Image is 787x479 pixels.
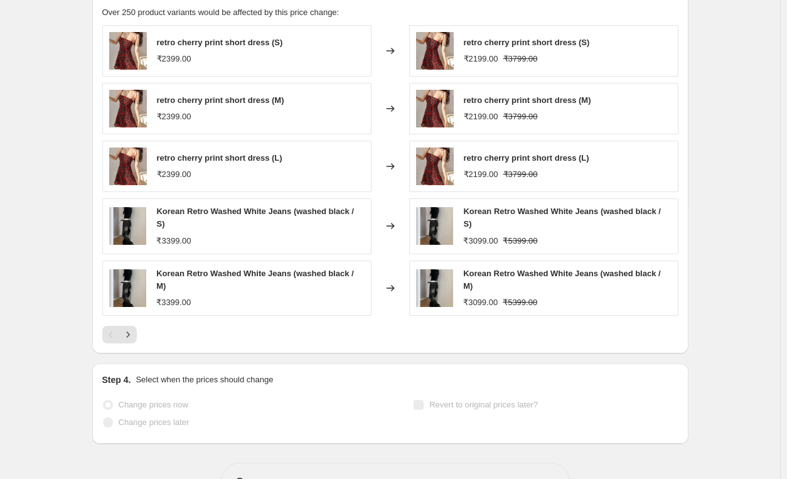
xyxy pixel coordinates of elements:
img: namhpdbs23_1_80x.jpg [109,32,147,70]
span: retro cherry print short dress (L) [157,153,282,163]
strike: ₹3799.00 [503,110,538,123]
div: ₹2399.00 [157,110,191,123]
nav: Pagination [102,326,137,343]
div: ₹3399.00 [156,235,191,247]
strike: ₹3799.00 [503,168,538,181]
img: namhpdbs23_1_80x.jpg [416,32,454,70]
span: Korean Retro Washed White Jeans (washed black / M) [156,269,354,291]
div: ₹2199.00 [464,53,498,65]
p: Select when the prices should change [136,374,273,386]
span: retro cherry print short dress (S) [157,38,283,47]
img: namhpdbs23_1_80x.jpg [416,90,454,127]
img: O1CN01iJhYQm1cjnMYvLCkB__2211855513637-0-cib_80x.jpg [416,269,454,307]
span: Korean Retro Washed White Jeans (washed black / S) [156,207,354,229]
img: namhpdbs23_1_80x.jpg [109,148,147,185]
div: ₹2199.00 [464,168,498,181]
strike: ₹5399.00 [503,235,537,247]
span: Korean Retro Washed White Jeans (washed black / S) [463,207,661,229]
div: ₹3399.00 [156,296,191,309]
div: ₹2399.00 [157,168,191,181]
div: ₹2399.00 [157,53,191,65]
img: O1CN01iJhYQm1cjnMYvLCkB__2211855513637-0-cib_80x.jpg [109,207,147,245]
span: Korean Retro Washed White Jeans (washed black / M) [463,269,661,291]
span: retro cherry print short dress (S) [464,38,590,47]
div: ₹3099.00 [463,296,498,309]
span: Change prices now [119,400,188,409]
span: retro cherry print short dress (M) [464,95,591,105]
img: namhpdbs23_1_80x.jpg [416,148,454,185]
span: Over 250 product variants would be affected by this price change: [102,8,340,17]
span: Revert to original prices later? [429,400,538,409]
span: retro cherry print short dress (L) [464,153,589,163]
span: Change prices later [119,417,190,427]
img: namhpdbs23_1_80x.jpg [109,90,147,127]
strike: ₹3799.00 [503,53,538,65]
img: O1CN01iJhYQm1cjnMYvLCkB__2211855513637-0-cib_80x.jpg [109,269,147,307]
strike: ₹5399.00 [503,296,537,309]
button: Next [119,326,137,343]
div: ₹3099.00 [463,235,498,247]
h2: Step 4. [102,374,131,386]
img: O1CN01iJhYQm1cjnMYvLCkB__2211855513637-0-cib_80x.jpg [416,207,454,245]
div: ₹2199.00 [464,110,498,123]
span: retro cherry print short dress (M) [157,95,284,105]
